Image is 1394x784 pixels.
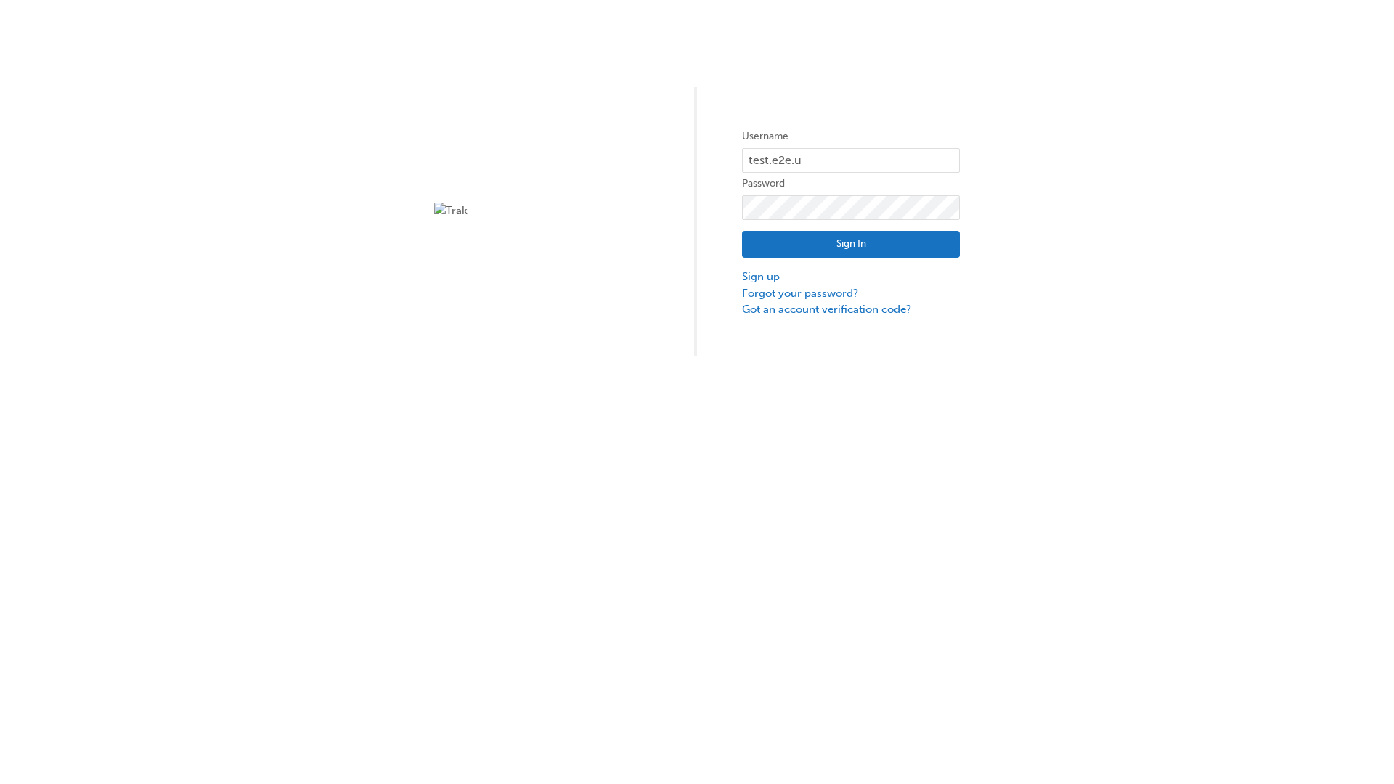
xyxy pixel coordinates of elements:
[742,128,960,145] label: Username
[434,203,652,219] img: Trak
[742,175,960,192] label: Password
[742,285,960,302] a: Forgot your password?
[742,269,960,285] a: Sign up
[742,148,960,173] input: Username
[742,301,960,318] a: Got an account verification code?
[742,231,960,258] button: Sign In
